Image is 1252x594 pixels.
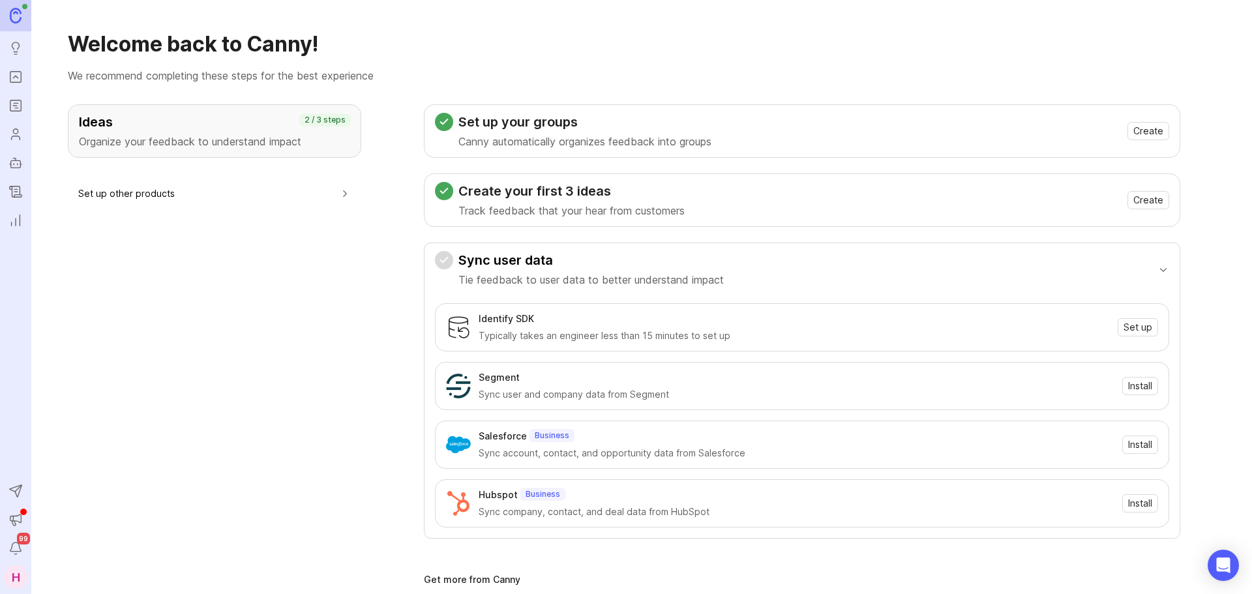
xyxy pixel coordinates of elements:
img: Hubspot [446,491,471,516]
span: Install [1128,438,1152,451]
div: Segment [479,370,520,385]
p: Organize your feedback to understand impact [79,134,350,149]
button: Notifications [4,537,27,560]
span: Set up [1124,321,1152,334]
button: Install [1122,436,1158,454]
a: Portal [4,65,27,89]
p: 2 / 3 steps [305,115,346,125]
span: Create [1133,125,1163,138]
button: Announcements [4,508,27,531]
img: Salesforce [446,432,471,457]
img: Segment [446,374,471,398]
button: Install [1122,377,1158,395]
div: Sync account, contact, and opportunity data from Salesforce [479,446,1114,460]
div: Sync user dataTie feedback to user data to better understand impact [435,295,1169,538]
p: Track feedback that your hear from customers [458,203,685,218]
button: H [4,565,27,589]
a: Changelog [4,180,27,203]
a: Roadmaps [4,94,27,117]
button: Create [1127,122,1169,140]
div: Typically takes an engineer less than 15 minutes to set up [479,329,1110,343]
h3: Set up your groups [458,113,711,131]
p: Business [535,430,569,441]
h3: Create your first 3 ideas [458,182,685,200]
img: Canny Home [10,8,22,23]
div: Sync user and company data from Segment [479,387,1114,402]
h1: Welcome back to Canny! [68,31,1215,57]
div: Open Intercom Messenger [1208,550,1239,581]
a: Reporting [4,209,27,232]
div: Sync company, contact, and deal data from HubSpot [479,505,1114,519]
a: Users [4,123,27,146]
p: Tie feedback to user data to better understand impact [458,272,724,288]
button: Send to Autopilot [4,479,27,503]
span: 99 [17,533,30,544]
button: Set up [1118,318,1158,336]
a: Autopilot [4,151,27,175]
button: IdeasOrganize your feedback to understand impact2 / 3 steps [68,104,361,158]
p: Canny automatically organizes feedback into groups [458,134,711,149]
p: We recommend completing these steps for the best experience [68,68,1215,83]
button: Set up other products [78,179,351,208]
span: Create [1133,194,1163,207]
div: Hubspot [479,488,518,502]
p: Business [526,489,560,499]
button: Sync user dataTie feedback to user data to better understand impact [435,243,1169,295]
button: Install [1122,494,1158,512]
h3: Sync user data [458,251,724,269]
img: Identify SDK [446,315,471,340]
div: Salesforce [479,429,527,443]
span: Install [1128,497,1152,510]
div: Get more from Canny [424,575,1180,584]
h3: Ideas [79,113,350,131]
a: Ideas [4,37,27,60]
button: Create [1127,191,1169,209]
span: Install [1128,379,1152,393]
div: Identify SDK [479,312,534,326]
